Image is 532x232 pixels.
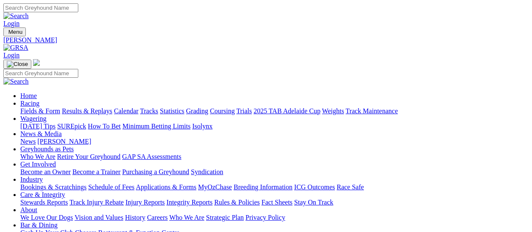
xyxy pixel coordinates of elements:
[72,168,121,175] a: Become a Trainer
[122,153,182,160] a: GAP SA Assessments
[122,123,190,130] a: Minimum Betting Limits
[245,214,285,221] a: Privacy Policy
[20,221,58,229] a: Bar & Dining
[169,214,204,221] a: Who We Are
[33,59,40,66] img: logo-grsa-white.png
[20,138,36,145] a: News
[140,107,158,115] a: Tracks
[3,20,19,27] a: Login
[57,153,121,160] a: Retire Your Greyhound
[20,176,43,183] a: Industry
[20,183,529,191] div: Industry
[8,29,22,35] span: Menu
[20,123,529,130] div: Wagering
[262,199,292,206] a: Fact Sheets
[186,107,208,115] a: Grading
[3,27,26,36] button: Toggle navigation
[20,107,529,115] div: Racing
[20,199,68,206] a: Stewards Reports
[88,123,121,130] a: How To Bet
[20,214,73,221] a: We Love Our Dogs
[206,214,244,221] a: Strategic Plan
[74,214,123,221] a: Vision and Values
[234,183,292,191] a: Breeding Information
[3,12,29,20] img: Search
[37,138,91,145] a: [PERSON_NAME]
[69,199,124,206] a: Track Injury Rebate
[114,107,138,115] a: Calendar
[20,161,56,168] a: Get Involved
[136,183,196,191] a: Applications & Forms
[20,123,55,130] a: [DATE] Tips
[236,107,252,115] a: Trials
[166,199,212,206] a: Integrity Reports
[20,183,86,191] a: Bookings & Scratchings
[20,199,529,206] div: Care & Integrity
[294,183,335,191] a: ICG Outcomes
[192,123,212,130] a: Isolynx
[20,92,37,99] a: Home
[122,168,189,175] a: Purchasing a Greyhound
[20,107,60,115] a: Fields & Form
[20,153,55,160] a: Who We Are
[294,199,333,206] a: Stay On Track
[20,168,71,175] a: Become an Owner
[62,107,112,115] a: Results & Replays
[3,69,78,78] input: Search
[20,115,47,122] a: Wagering
[88,183,134,191] a: Schedule of Fees
[20,138,529,145] div: News & Media
[198,183,232,191] a: MyOzChase
[20,191,65,198] a: Care & Integrity
[3,44,28,52] img: GRSA
[125,199,165,206] a: Injury Reports
[322,107,344,115] a: Weights
[20,168,529,176] div: Get Involved
[20,100,39,107] a: Racing
[3,3,78,12] input: Search
[210,107,235,115] a: Coursing
[20,214,529,221] div: About
[3,78,29,85] img: Search
[3,60,31,69] button: Toggle navigation
[20,145,74,153] a: Greyhounds as Pets
[20,206,37,213] a: About
[125,214,145,221] a: History
[254,107,320,115] a: 2025 TAB Adelaide Cup
[346,107,398,115] a: Track Maintenance
[20,153,529,161] div: Greyhounds as Pets
[3,52,19,59] a: Login
[57,123,86,130] a: SUREpick
[336,183,364,191] a: Race Safe
[3,36,529,44] a: [PERSON_NAME]
[147,214,168,221] a: Careers
[191,168,223,175] a: Syndication
[7,61,28,68] img: Close
[214,199,260,206] a: Rules & Policies
[160,107,185,115] a: Statistics
[20,130,62,137] a: News & Media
